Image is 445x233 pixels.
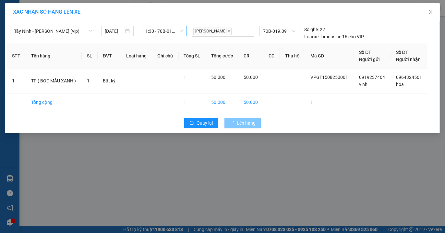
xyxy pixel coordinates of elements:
span: Lên hàng [237,119,256,127]
span: close [428,9,433,15]
span: 0964324561 [396,75,422,80]
th: Thu hộ [280,43,305,68]
button: rollbackQuay lại [184,118,218,128]
input: 15/08/2025 [105,28,124,35]
span: Bến xe [GEOGRAPHIC_DATA] [51,10,87,18]
td: TP ( BỌC MÀU XANH ) [26,68,82,93]
span: Số ĐT [359,50,371,55]
span: VPGT1508250001 [32,41,68,46]
div: 22 [305,26,325,33]
th: Ghi chú [152,43,178,68]
span: ----------------------------------------- [18,35,79,40]
button: Close [422,3,440,21]
th: Tổng SL [179,43,206,68]
th: Tên hàng [26,43,82,68]
span: 11:30 - 70B-019.09 [143,26,183,36]
span: In ngày: [2,47,40,51]
span: vinh [359,82,367,87]
img: logo [2,4,31,32]
span: XÁC NHẬN SỐ HÀNG LÊN XE [13,9,80,15]
span: VPGT1508250001 [310,75,348,80]
span: Số ĐT [396,50,408,55]
span: [PERSON_NAME]: [2,42,68,46]
span: Tây Ninh - Hồ Chí Minh (vip) [14,26,92,36]
th: STT [7,43,26,68]
span: Số ghế: [305,26,319,33]
span: Quay lại [197,119,213,127]
span: [PERSON_NAME] [193,28,232,35]
button: Lên hàng [224,118,261,128]
span: rollback [189,121,194,126]
span: 01 Võ Văn Truyện, KP.1, Phường 2 [51,19,89,28]
span: 70B-019.09 [263,26,295,36]
span: loading [230,121,237,125]
th: ĐVT [98,43,121,68]
td: 50.000 [206,93,238,111]
td: 50.000 [238,93,263,111]
th: SL [82,43,98,68]
span: 0919237464 [359,75,385,80]
td: Tổng cộng [26,93,82,111]
span: Hotline: 19001152 [51,29,79,33]
span: 11:30:37 [DATE] [14,47,40,51]
span: 1 [184,75,186,80]
td: 1 [7,68,26,93]
th: CR [238,43,263,68]
strong: ĐỒNG PHƯỚC [51,4,89,9]
span: hoa [396,82,404,87]
th: CC [263,43,280,68]
th: Tổng cước [206,43,238,68]
div: Limousine 16 chỗ VIP [305,33,364,40]
th: Loại hàng [121,43,152,68]
span: Người gửi [359,57,380,62]
td: 1 [305,93,354,111]
span: Người nhận [396,57,421,62]
td: 1 [179,93,206,111]
span: close [227,30,231,33]
th: Mã GD [305,43,354,68]
span: 1 [87,78,90,83]
span: 50.000 [211,75,225,80]
td: Bất kỳ [98,68,121,93]
span: 50.000 [244,75,258,80]
span: Loại xe: [305,33,320,40]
